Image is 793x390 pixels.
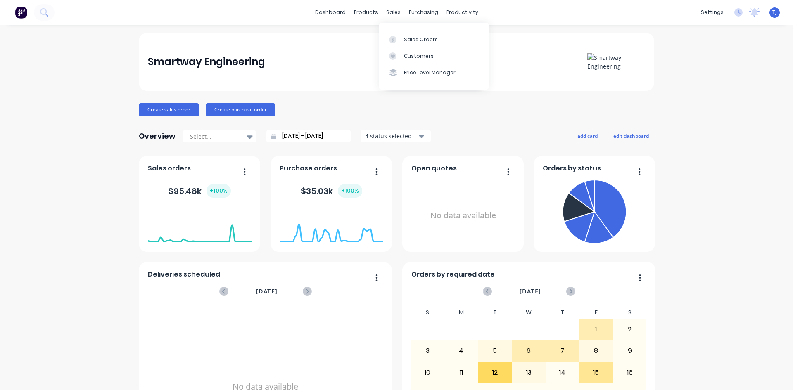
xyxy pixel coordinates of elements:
span: Purchase orders [280,163,337,173]
div: 1 [579,319,613,340]
div: 7 [546,340,579,361]
div: 6 [512,340,545,361]
a: Price Level Manager [379,64,489,81]
img: Smartway Engineering [587,53,645,71]
a: Customers [379,48,489,64]
div: F [579,307,613,319]
div: purchasing [405,6,442,19]
div: 11 [445,362,478,383]
div: 5 [479,340,512,361]
div: 9 [613,340,646,361]
div: sales [382,6,405,19]
span: Open quotes [411,163,457,173]
span: Orders by required date [411,269,495,279]
button: add card [572,130,603,141]
div: Price Level Manager [404,69,456,76]
a: dashboard [311,6,350,19]
div: S [613,307,647,319]
div: Overview [139,128,176,144]
div: 4 [445,340,478,361]
button: Create purchase order [206,103,275,116]
div: 2 [613,319,646,340]
div: Customers [404,52,434,60]
div: M [444,307,478,319]
div: T [546,307,579,319]
div: 15 [579,362,613,383]
div: + 100 % [207,184,231,198]
div: products [350,6,382,19]
span: Orders by status [543,163,601,173]
div: 10 [411,362,444,383]
div: T [478,307,512,319]
div: + 100 % [338,184,362,198]
div: $ 35.03k [301,184,362,198]
button: 4 status selected [361,130,431,142]
div: $ 95.48k [168,184,231,198]
div: settings [697,6,728,19]
div: S [411,307,445,319]
div: productivity [442,6,482,19]
button: edit dashboard [608,130,654,141]
div: 3 [411,340,444,361]
div: 16 [613,362,646,383]
span: Sales orders [148,163,191,173]
div: Sales Orders [404,36,438,43]
span: TJ [772,9,777,16]
div: W [512,307,546,319]
div: 12 [479,362,512,383]
img: Factory [15,6,27,19]
div: No data available [411,177,515,255]
div: Smartway Engineering [148,54,265,70]
div: 8 [579,340,613,361]
div: 4 status selected [365,132,417,140]
div: 14 [546,362,579,383]
a: Sales Orders [379,31,489,47]
button: Create sales order [139,103,199,116]
span: [DATE] [256,287,278,296]
div: 13 [512,362,545,383]
span: [DATE] [520,287,541,296]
